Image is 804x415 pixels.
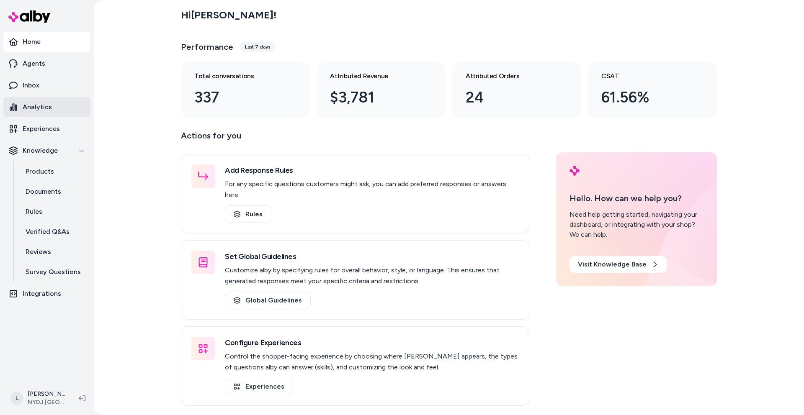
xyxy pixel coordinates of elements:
[452,61,581,119] a: Attributed Orders 24
[181,9,276,21] h2: Hi [PERSON_NAME] !
[8,10,50,23] img: alby Logo
[466,86,554,109] div: 24
[225,378,293,395] a: Experiences
[23,146,58,156] p: Knowledge
[588,61,717,119] a: CSAT 61.56%
[23,124,60,134] p: Experiences
[23,37,41,47] p: Home
[194,86,283,109] div: 337
[601,86,690,109] div: 61.56%
[17,161,90,182] a: Products
[26,247,51,257] p: Reviews
[569,256,667,273] a: Visit Knowledge Base
[3,141,90,161] button: Knowledge
[23,80,39,90] p: Inbox
[3,75,90,95] a: Inbox
[23,102,52,112] p: Analytics
[225,337,519,348] h3: Configure Experiences
[330,71,419,81] h3: Attributed Revenue
[3,32,90,52] a: Home
[569,210,703,240] div: Need help getting started, navigating your dashboard, or integrating with your shop? We can help.
[240,42,275,52] div: Last 7 days
[569,192,703,205] p: Hello. How can we help you?
[10,392,23,405] span: L
[26,187,61,197] p: Documents
[26,227,70,237] p: Verified Q&As
[3,284,90,304] a: Integrations
[17,182,90,202] a: Documents
[225,265,519,287] p: Customize alby by specifying rules for overall behavior, style, or language. This ensures that ge...
[225,351,519,373] p: Control the shopper-facing experience by choosing where [PERSON_NAME] appears, the types of quest...
[3,97,90,117] a: Analytics
[181,41,233,53] h3: Performance
[194,71,283,81] h3: Total conversations
[17,242,90,262] a: Reviews
[28,390,65,398] p: [PERSON_NAME]
[466,71,554,81] h3: Attributed Orders
[23,59,45,69] p: Agents
[317,61,446,119] a: Attributed Revenue $3,781
[225,164,519,176] h3: Add Response Rules
[3,119,90,139] a: Experiences
[181,61,310,119] a: Total conversations 337
[330,86,419,109] div: $3,781
[225,292,311,309] a: Global Guidelines
[28,398,65,407] span: NYDJ [GEOGRAPHIC_DATA]
[5,385,72,412] button: L[PERSON_NAME]NYDJ [GEOGRAPHIC_DATA]
[225,205,271,223] a: Rules
[181,129,529,149] p: Actions for you
[26,167,54,177] p: Products
[601,71,690,81] h3: CSAT
[17,262,90,282] a: Survey Questions
[17,202,90,222] a: Rules
[17,222,90,242] a: Verified Q&As
[26,267,81,277] p: Survey Questions
[225,251,519,262] h3: Set Global Guidelines
[26,207,42,217] p: Rules
[569,166,580,176] img: alby Logo
[225,179,519,200] p: For any specific questions customers might ask, you can add preferred responses or answers here.
[3,54,90,74] a: Agents
[23,289,61,299] p: Integrations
